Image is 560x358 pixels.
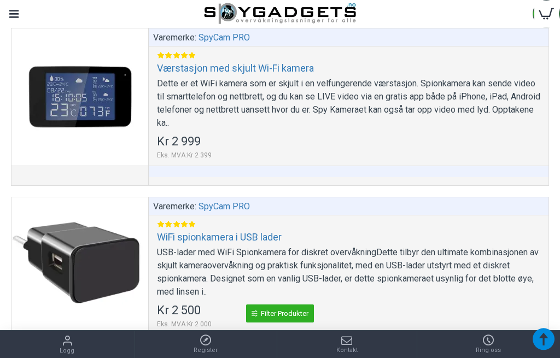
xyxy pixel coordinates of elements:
span: Kr 2 999 [157,136,201,148]
img: SpyGadgets.no [204,3,356,25]
a: Kontakt [277,331,417,358]
a: Register [135,331,277,358]
div: USB-lader med WiFi Spionkamera for diskret overvåkningDette tilbyr den ultimate kombinasjonen av ... [157,246,540,298]
a: WiFi spionkamera i USB lader [157,231,282,243]
span: Kontakt [336,346,358,355]
a: SpyCam PRO [199,31,250,44]
span: Logg [60,347,74,356]
a: Filter Produkter [246,304,314,322]
span: Register [194,346,218,355]
span: Varemerke: [153,31,196,44]
a: WiFi spionkamera i USB lader [11,197,148,334]
div: Dette er et WiFi kamera som er skjult i en velfungerende værstasjon. Spionkamera kan sende video ... [157,77,540,130]
span: Ring oss [476,346,501,355]
span: Kr 2 500 [157,304,201,316]
a: SpyCam PRO [199,200,250,213]
span: Eks. MVA:Kr 2 000 [157,319,212,329]
span: Eks. MVA:Kr 2 399 [157,150,212,160]
a: Værstasjon med skjult Wi-Fi kamera [11,28,148,165]
a: Værstasjon med skjult Wi-Fi kamera [157,62,314,74]
span: Varemerke: [153,200,196,213]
